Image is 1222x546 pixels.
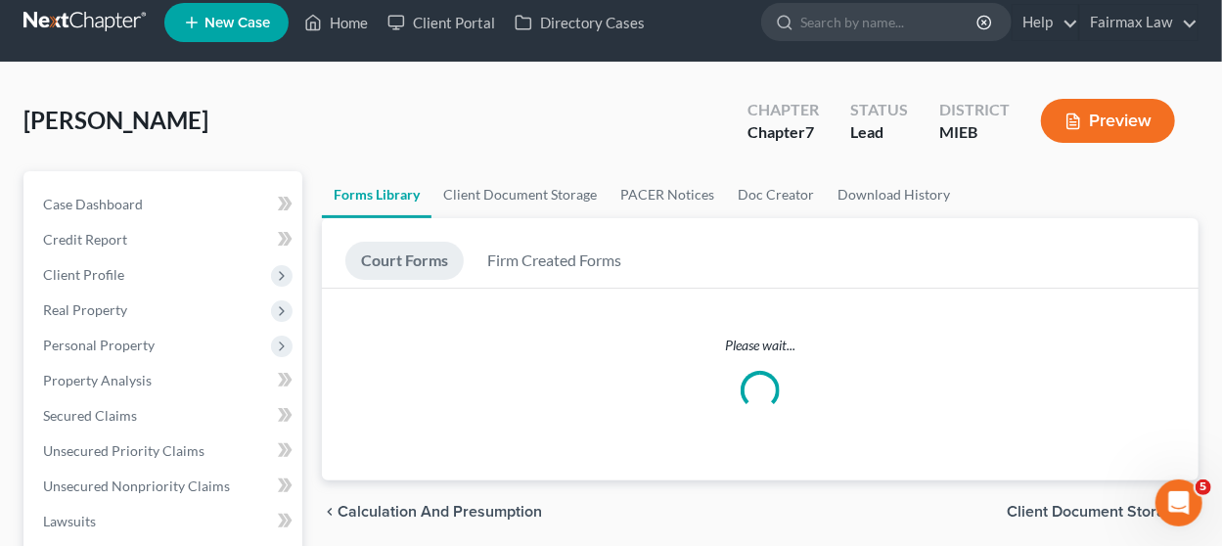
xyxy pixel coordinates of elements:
span: Calculation and Presumption [338,504,542,520]
span: New Case [204,16,270,30]
button: Preview [1041,99,1175,143]
a: Case Dashboard [27,187,302,222]
a: Credit Report [27,222,302,257]
a: Unsecured Nonpriority Claims [27,469,302,504]
a: Property Analysis [27,363,302,398]
a: Directory Cases [505,5,655,40]
span: 5 [1196,479,1211,495]
span: Case Dashboard [43,196,143,212]
span: Unsecured Nonpriority Claims [43,478,230,494]
i: chevron_left [322,504,338,520]
div: MIEB [939,121,1010,144]
a: Fairmax Law [1080,5,1198,40]
div: District [939,99,1010,121]
input: Search by name... [800,4,979,40]
a: Forms Library [322,171,431,218]
button: Client Document Storage chevron_right [1007,504,1199,520]
span: Lawsuits [43,513,96,529]
span: [PERSON_NAME] [23,106,208,134]
p: Please wait... [322,336,1199,355]
span: Unsecured Priority Claims [43,442,204,459]
span: Client Document Storage [1007,504,1183,520]
div: Chapter [747,99,819,121]
span: 7 [805,122,814,141]
button: chevron_left Calculation and Presumption [322,504,542,520]
a: Firm Created Forms [472,242,637,280]
a: Secured Claims [27,398,302,433]
div: Status [850,99,908,121]
span: Real Property [43,301,127,318]
span: Client Profile [43,266,124,283]
a: Help [1013,5,1078,40]
iframe: Intercom live chat [1155,479,1202,526]
a: Lawsuits [27,504,302,539]
div: Chapter [747,121,819,144]
a: Download History [826,171,962,218]
span: Credit Report [43,231,127,248]
span: Personal Property [43,337,155,353]
a: Court Forms [345,242,464,280]
a: Client Portal [378,5,505,40]
div: Lead [850,121,908,144]
a: Doc Creator [726,171,826,218]
a: Unsecured Priority Claims [27,433,302,469]
a: Client Document Storage [431,171,609,218]
a: Home [294,5,378,40]
span: Property Analysis [43,372,152,388]
a: PACER Notices [609,171,726,218]
span: Secured Claims [43,407,137,424]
